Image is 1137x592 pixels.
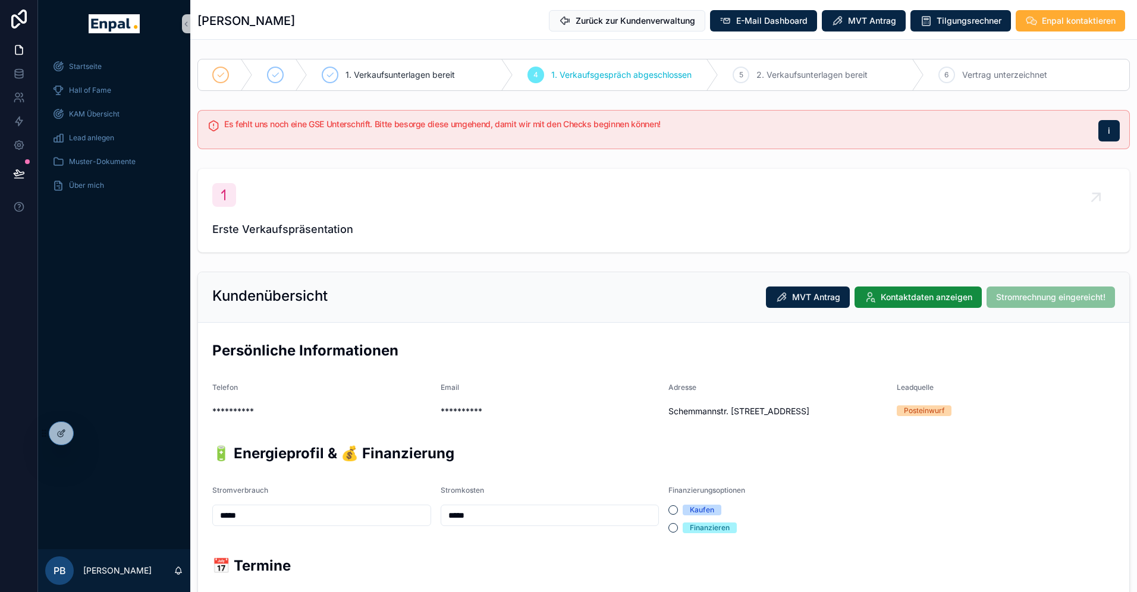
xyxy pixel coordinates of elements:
button: MVT Antrag [766,286,850,308]
span: 4 [533,70,538,80]
div: Finanzieren [690,522,730,533]
button: MVT Antrag [822,10,906,32]
div: Posteinwurf [904,405,944,416]
span: 1. Verkaufsgespräch abgeschlossen [551,69,692,81]
span: Schemmannstr. [STREET_ADDRESS] [668,405,887,417]
button: Enpal kontaktieren [1016,10,1125,32]
span: 2. Verkaufsunterlagen bereit [756,69,868,81]
h2: Persönliche Informationen [212,341,1115,360]
a: Muster-Dokumente [45,151,183,172]
img: App logo [89,14,139,33]
span: MVT Antrag [792,291,840,303]
span: Erste Verkaufspräsentation [212,221,1115,238]
span: Enpal kontaktieren [1042,15,1116,27]
span: i [1108,125,1110,137]
span: Finanzierungsoptionen [668,486,745,495]
a: Lead anlegen [45,127,183,149]
span: Hall of Fame [69,86,111,95]
button: Zurück zur Kundenverwaltung [549,10,705,32]
span: Zurück zur Kundenverwaltung [576,15,695,27]
a: KAM Übersicht [45,103,183,125]
div: Kaufen [690,505,714,515]
span: Email [441,383,459,392]
p: [PERSON_NAME] [83,565,152,577]
h2: 🔋 Energieprofil & 💰 Finanzierung [212,443,1115,463]
span: Kontaktdaten anzeigen [881,291,972,303]
span: Stromkosten [441,486,484,495]
span: Adresse [668,383,696,392]
span: 1. Verkaufsunterlagen bereit [346,69,455,81]
h2: 📅 Termine [212,556,1115,575]
span: KAM Übersicht [69,109,120,119]
span: Stromverbrauch [212,486,268,495]
h5: Es fehlt uns noch eine GSE Unterschrift. Bitte besorge diese umgehend, damit wir mit den Checks b... [224,120,1089,128]
a: Startseite [45,56,183,77]
a: Hall of Fame [45,80,183,101]
button: E-Mail Dashboard [710,10,817,32]
span: Leadquelle [897,383,934,392]
a: Erste Verkaufspräsentation [198,169,1129,252]
h2: Kundenübersicht [212,286,328,306]
span: 6 [944,70,948,80]
a: Über mich [45,175,183,196]
span: 5 [739,70,743,80]
span: Vertrag unterzeichnet [962,69,1047,81]
h1: [PERSON_NAME] [197,12,295,29]
button: i [1098,120,1120,141]
span: Muster-Dokumente [69,157,136,166]
button: Tilgungsrechner [910,10,1011,32]
span: Telefon [212,383,238,392]
span: Über mich [69,181,104,190]
span: Startseite [69,62,102,71]
div: scrollable content [38,48,190,212]
span: Tilgungsrechner [937,15,1001,27]
span: PB [54,563,66,578]
button: Kontaktdaten anzeigen [855,286,982,308]
span: MVT Antrag [848,15,896,27]
span: E-Mail Dashboard [736,15,808,27]
span: Lead anlegen [69,133,114,143]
